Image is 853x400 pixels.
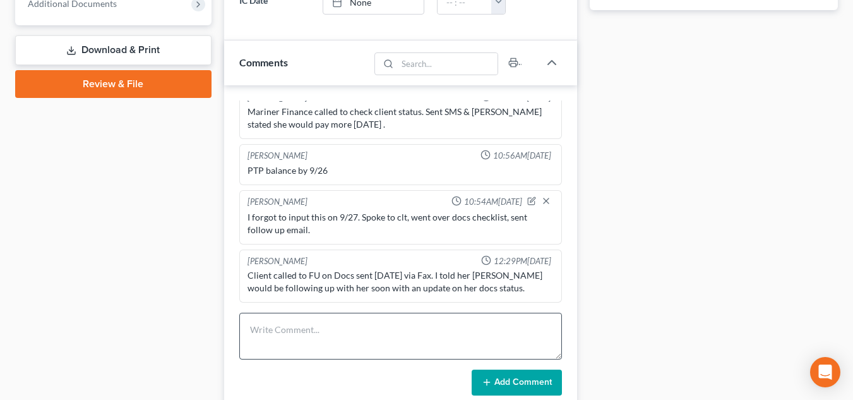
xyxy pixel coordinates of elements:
[397,53,498,75] input: Search...
[472,370,562,396] button: Add Comment
[493,150,551,162] span: 10:56AM[DATE]
[464,196,522,208] span: 10:54AM[DATE]
[15,35,212,65] a: Download & Print
[248,211,554,236] div: I forgot to input this on 9/27. Spoke to clt, went over docs checklist, sent follow up email.
[248,255,307,267] div: [PERSON_NAME]
[239,56,288,68] span: Comments
[248,196,307,209] div: [PERSON_NAME]
[248,150,307,162] div: [PERSON_NAME]
[494,255,551,267] span: 12:29PM[DATE]
[810,357,840,387] div: Open Intercom Messenger
[248,106,554,131] div: Mariner Finance called to check client status. Sent SMS & [PERSON_NAME] stated she would pay more...
[248,269,554,294] div: Client called to FU on Docs sent [DATE] via Fax. I told her [PERSON_NAME] would be following up w...
[248,164,554,177] div: PTP balance by 9/26
[15,70,212,98] a: Review & File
